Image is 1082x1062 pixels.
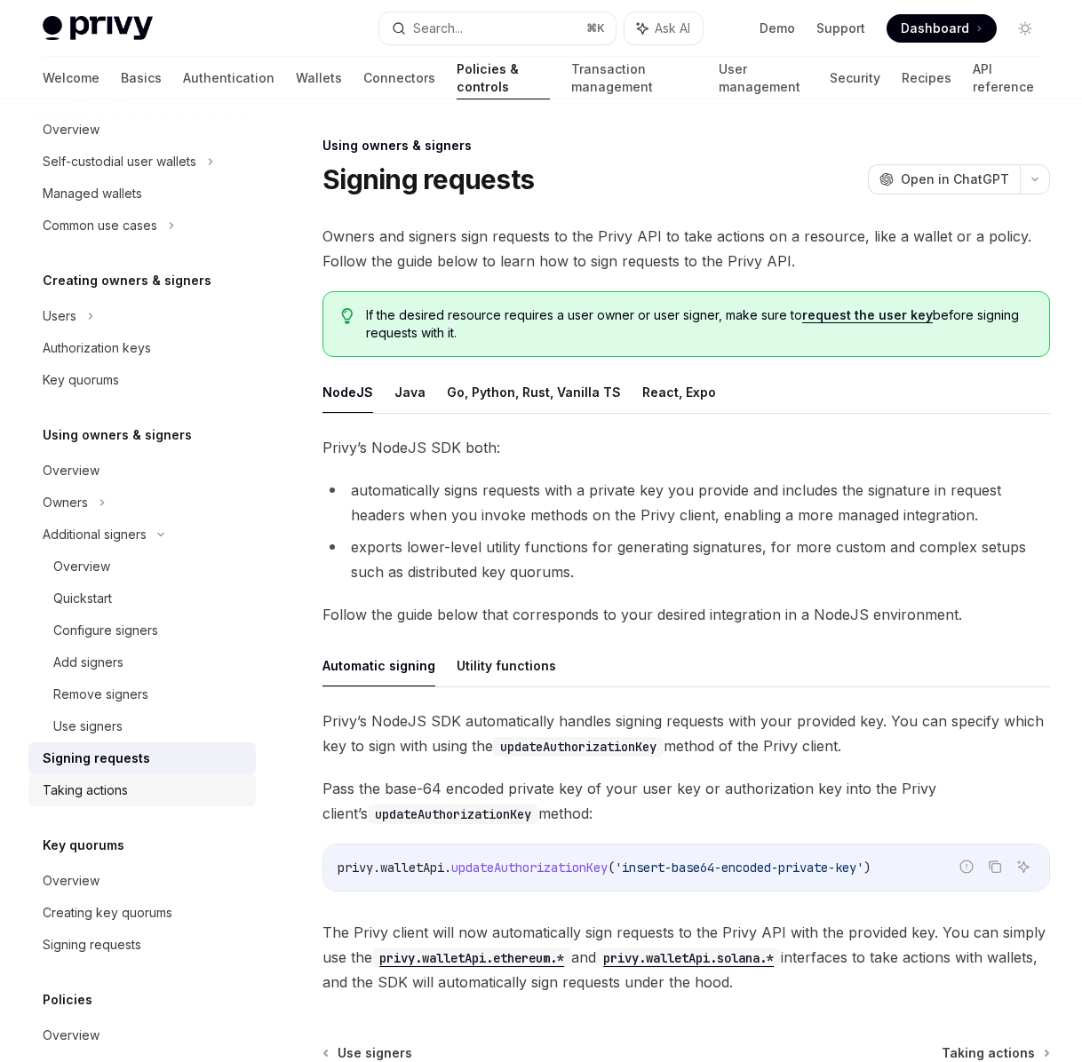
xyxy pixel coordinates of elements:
span: Dashboard [901,20,969,37]
code: updateAuthorizationKey [493,737,664,757]
span: The Privy client will now automatically sign requests to the Privy API with the provided key. You... [322,920,1050,995]
span: Use signers [338,1044,412,1062]
a: Creating key quorums [28,897,256,929]
div: Quickstart [53,588,112,609]
a: Overview [28,551,256,583]
button: Automatic signing [322,645,435,686]
button: Search...⌘K [379,12,615,44]
div: Creating key quorums [43,902,172,923]
a: Remove signers [28,678,256,710]
a: Transaction management [571,57,697,99]
button: React, Expo [642,371,716,413]
div: Signing requests [43,748,150,769]
a: API reference [973,57,1039,99]
span: Open in ChatGPT [901,170,1009,188]
div: Signing requests [43,934,141,955]
a: Dashboard [887,14,997,43]
button: Java [394,371,426,413]
span: privy [338,860,373,876]
button: Ask AI [625,12,703,44]
div: Owners [43,492,88,513]
span: Privy’s NodeJS SDK both: [322,435,1050,460]
a: privy.walletApi.solana.* [596,948,781,966]
button: NodeJS [322,371,373,413]
div: Using owners & signers [322,137,1050,155]
button: Toggle dark mode [1011,14,1039,43]
button: Open in ChatGPT [868,164,1020,194]
a: Overview [28,114,256,146]
code: updateAuthorizationKey [368,804,538,824]
div: Overview [53,556,110,577]
a: Signing requests [28,742,256,774]
a: Overview [28,455,256,487]
div: Key quorums [43,369,119,391]
span: Ask AI [655,20,690,37]
a: Support [816,20,865,37]
h5: Using owners & signers [43,424,192,446]
a: request the user key [802,307,933,323]
a: Taking actions [942,1044,1048,1062]
a: Authorization keys [28,332,256,364]
button: Utility functions [457,645,556,686]
a: Welcome [43,57,99,99]
div: Managed wallets [43,183,142,204]
h5: Key quorums [43,835,124,856]
div: Remove signers [53,684,148,705]
svg: Tip [341,308,354,324]
div: Self-custodial user wallets [43,151,196,172]
button: Copy the contents from the code block [983,855,1006,878]
li: automatically signs requests with a private key you provide and includes the signature in request... [322,478,1050,527]
button: Go, Python, Rust, Vanilla TS [447,371,621,413]
span: Pass the base-64 encoded private key of your user key or authorization key into the Privy client’... [322,776,1050,826]
code: privy.walletApi.solana.* [596,948,781,968]
a: Use signers [28,710,256,742]
span: If the desired resource requires a user owner or user signer, make sure to before signing request... [366,306,1031,342]
span: Privy’s NodeJS SDK automatically handles signing requests with your provided key. You can specify... [322,709,1050,758]
span: updateAuthorizationKey [451,860,608,876]
div: Configure signers [53,620,158,641]
div: Common use cases [43,215,157,236]
a: Security [830,57,880,99]
div: Overview [43,460,99,481]
a: User management [719,57,808,99]
h5: Creating owners & signers [43,270,211,291]
a: Overview [28,1019,256,1051]
li: exports lower-level utility functions for generating signatures, for more custom and complex setu... [322,535,1050,584]
a: Recipes [902,57,951,99]
button: Ask AI [1012,855,1035,878]
span: 'insert-base64-encoded-private-key' [615,860,863,876]
span: Follow the guide below that corresponds to your desired integration in a NodeJS environment. [322,602,1050,627]
img: light logo [43,16,153,41]
a: Key quorums [28,364,256,396]
code: privy.walletApi.ethereum.* [372,948,571,968]
a: Authentication [183,57,274,99]
a: Add signers [28,646,256,678]
a: Taking actions [28,774,256,806]
a: Overview [28,865,256,897]
div: Search... [413,18,463,39]
div: Overview [43,870,99,892]
div: Overview [43,119,99,140]
div: Users [43,305,76,327]
div: Add signers [53,652,123,673]
a: Connectors [363,57,435,99]
button: Report incorrect code [955,855,978,878]
a: Managed wallets [28,178,256,210]
div: Overview [43,1025,99,1046]
div: Additional signers [43,524,147,545]
a: Wallets [296,57,342,99]
span: walletApi [380,860,444,876]
a: Quickstart [28,583,256,614]
div: Taking actions [43,780,128,801]
span: ) [863,860,871,876]
span: Taking actions [942,1044,1035,1062]
span: . [373,860,380,876]
a: Demo [760,20,795,37]
div: Authorization keys [43,337,151,359]
a: Use signers [324,1044,412,1062]
h1: Signing requests [322,163,534,195]
h5: Policies [43,989,92,1010]
span: ⌘ K [586,21,605,36]
div: Use signers [53,716,123,737]
a: Signing requests [28,929,256,961]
